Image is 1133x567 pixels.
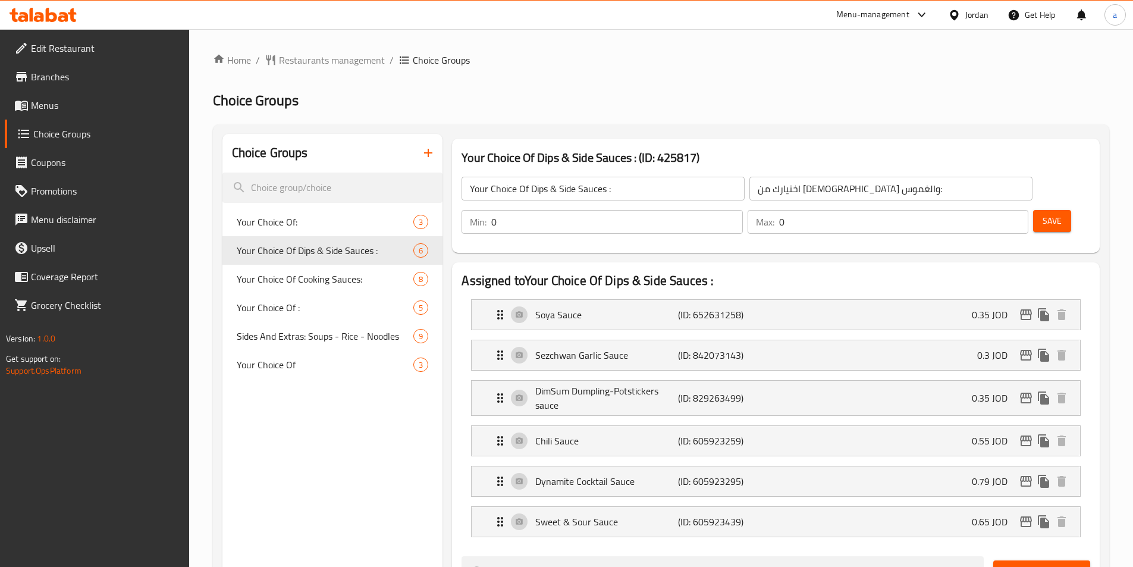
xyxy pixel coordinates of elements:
span: 3 [414,359,428,371]
span: Choice Groups [213,87,299,114]
button: delete [1053,472,1071,490]
span: Coverage Report [31,270,180,284]
p: Min: [470,215,487,229]
button: edit [1017,432,1035,450]
li: Expand [462,335,1090,375]
button: edit [1017,389,1035,407]
li: / [390,53,394,67]
span: Get support on: [6,351,61,366]
div: Sides And Extras: Soups - Rice - Noodles9 [222,322,443,350]
button: delete [1053,389,1071,407]
span: Promotions [31,184,180,198]
div: Expand [472,300,1080,330]
span: Menu disclaimer [31,212,180,227]
a: Coupons [5,148,189,177]
nav: breadcrumb [213,53,1109,67]
p: Sweet & Sour Sauce [535,515,677,529]
div: Menu-management [836,8,909,22]
p: 0.79 JOD [972,474,1017,488]
button: duplicate [1035,513,1053,531]
div: Choices [413,215,428,229]
span: Choice Groups [33,127,180,141]
span: Your Choice Of Cooking Sauces: [237,272,414,286]
span: 3 [414,217,428,228]
li: Expand [462,421,1090,461]
span: Edit Restaurant [31,41,180,55]
span: Version: [6,331,35,346]
div: Your Choice Of Cooking Sauces:8 [222,265,443,293]
li: / [256,53,260,67]
a: Promotions [5,177,189,205]
div: Choices [413,272,428,286]
span: Grocery Checklist [31,298,180,312]
span: Sides And Extras: Soups - Rice - Noodles [237,329,414,343]
li: Expand [462,502,1090,542]
button: edit [1017,513,1035,531]
li: Expand [462,461,1090,502]
div: Expand [472,507,1080,537]
div: Choices [413,358,428,372]
div: Expand [472,381,1080,415]
span: Your Choice Of: [237,215,414,229]
div: Expand [472,340,1080,370]
span: Your Choice Of : [237,300,414,315]
p: (ID: 605923295) [678,474,773,488]
button: edit [1017,346,1035,364]
div: Choices [413,329,428,343]
a: Edit Restaurant [5,34,189,62]
a: Support.OpsPlatform [6,363,81,378]
p: (ID: 829263499) [678,391,773,405]
p: Dynamite Cocktail Sauce [535,474,677,488]
p: 0.55 JOD [972,434,1017,448]
span: Your Choice Of Dips & Side Sauces : [237,243,414,258]
p: DimSum Dumpling-Potstickers sauce [535,384,677,412]
button: delete [1053,432,1071,450]
a: Upsell [5,234,189,262]
button: edit [1017,472,1035,490]
li: Expand [462,295,1090,335]
div: Choices [413,300,428,315]
h2: Assigned to Your Choice Of Dips & Side Sauces : [462,272,1090,290]
a: Branches [5,62,189,91]
p: 0.3 JOD [977,348,1017,362]
div: Jordan [965,8,988,21]
p: 0.35 JOD [972,391,1017,405]
button: duplicate [1035,389,1053,407]
span: Menus [31,98,180,112]
button: Save [1033,210,1071,232]
div: Choices [413,243,428,258]
span: Coupons [31,155,180,170]
span: 8 [414,274,428,285]
p: (ID: 842073143) [678,348,773,362]
span: Save [1043,214,1062,228]
a: Choice Groups [5,120,189,148]
div: Your Choice Of Dips & Side Sauces :6 [222,236,443,265]
div: Your Choice Of3 [222,350,443,379]
p: 0.65 JOD [972,515,1017,529]
div: Your Choice Of:3 [222,208,443,236]
a: Menus [5,91,189,120]
h2: Choice Groups [232,144,308,162]
li: Expand [462,375,1090,421]
a: Coverage Report [5,262,189,291]
h3: Your Choice Of Dips & Side Sauces : (ID: 425817) [462,148,1090,167]
p: Max: [756,215,774,229]
button: duplicate [1035,472,1053,490]
a: Restaurants management [265,53,385,67]
p: Sezchwan Garlic Sauce [535,348,677,362]
button: delete [1053,306,1071,324]
span: Choice Groups [413,53,470,67]
div: Expand [472,466,1080,496]
button: delete [1053,513,1071,531]
span: Restaurants management [279,53,385,67]
div: Your Choice Of :5 [222,293,443,322]
button: delete [1053,346,1071,364]
span: Your Choice Of [237,358,414,372]
span: 5 [414,302,428,314]
button: edit [1017,306,1035,324]
span: a [1113,8,1117,21]
input: search [222,173,443,203]
span: 9 [414,331,428,342]
p: (ID: 605923259) [678,434,773,448]
span: 6 [414,245,428,256]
